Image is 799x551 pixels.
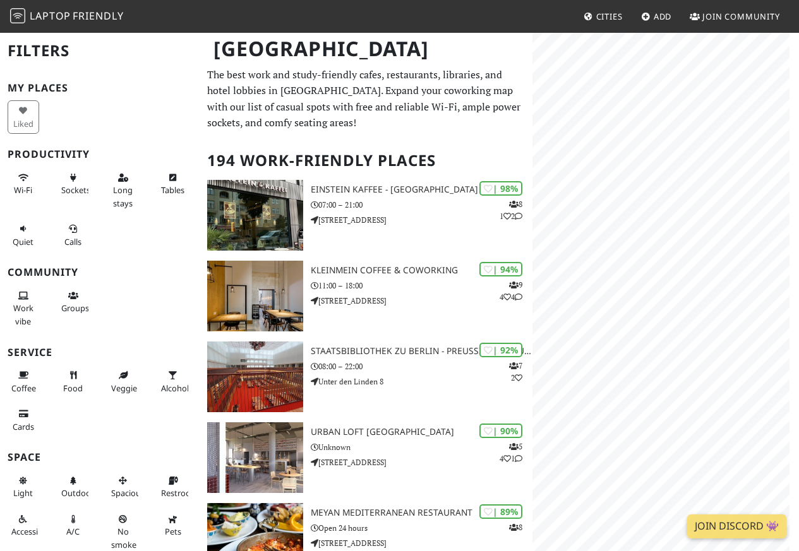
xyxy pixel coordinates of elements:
[479,181,522,196] div: | 98%
[13,487,33,499] span: Natural light
[207,422,303,493] img: URBAN LOFT Berlin
[207,261,303,331] img: KleinMein Coffee & Coworking
[64,236,81,247] span: Video/audio calls
[200,341,532,412] a: Staatsbibliothek zu Berlin - Preußischer Kulturbesitz | 92% 72 Staatsbibliothek zu Berlin - Preuß...
[8,32,192,70] h2: Filters
[57,509,89,542] button: A/C
[203,32,530,66] h1: [GEOGRAPHIC_DATA]
[107,167,139,213] button: Long stays
[479,262,522,276] div: | 94%
[8,266,192,278] h3: Community
[200,422,532,493] a: URBAN LOFT Berlin | 90% 541 URBAN LOFT [GEOGRAPHIC_DATA] Unknown [STREET_ADDRESS]
[157,470,189,504] button: Restroom
[207,67,525,131] p: The best work and study-friendly cafes, restaurants, libraries, and hotel lobbies in [GEOGRAPHIC_...
[30,9,71,23] span: Laptop
[63,382,83,394] span: Food
[13,236,33,247] span: Quiet
[311,537,532,549] p: [STREET_ADDRESS]
[57,167,89,201] button: Sockets
[8,365,39,398] button: Coffee
[161,184,184,196] span: Work-friendly tables
[157,365,189,398] button: Alcohol
[311,214,532,226] p: [STREET_ADDRESS]
[311,199,532,211] p: 07:00 – 21:00
[311,376,532,388] p: Unter den Linden 8
[311,522,532,534] p: Open 24 hours
[165,526,181,537] span: Pet friendly
[61,302,89,314] span: Group tables
[157,509,189,542] button: Pets
[687,514,786,538] a: Join Discord 👾
[8,347,192,358] h3: Service
[8,451,192,463] h3: Space
[311,346,532,357] h3: Staatsbibliothek zu Berlin - Preußischer Kulturbesitz
[207,180,303,251] img: Einstein Kaffee - Charlottenburg
[57,285,89,319] button: Groups
[57,470,89,504] button: Outdoor
[311,427,532,437] h3: URBAN LOFT [GEOGRAPHIC_DATA]
[57,365,89,398] button: Food
[636,5,677,28] a: Add
[14,184,32,196] span: Stable Wi-Fi
[8,218,39,252] button: Quiet
[8,148,192,160] h3: Productivity
[500,198,522,222] p: 8 1 2
[479,343,522,357] div: | 92%
[579,5,628,28] a: Cities
[13,302,33,326] span: People working
[207,341,303,412] img: Staatsbibliothek zu Berlin - Preußischer Kulturbesitz
[161,487,198,499] span: Restroom
[8,403,39,437] button: Cards
[311,456,532,468] p: [STREET_ADDRESS]
[10,8,25,23] img: LaptopFriendly
[311,295,532,307] p: [STREET_ADDRESS]
[509,360,522,384] p: 7 2
[509,521,522,533] p: 8
[10,6,124,28] a: LaptopFriendly LaptopFriendly
[207,141,525,180] h2: 194 Work-Friendly Places
[61,487,94,499] span: Outdoor area
[200,180,532,251] a: Einstein Kaffee - Charlottenburg | 98% 812 Einstein Kaffee - [GEOGRAPHIC_DATA] 07:00 – 21:00 [STR...
[11,526,49,537] span: Accessible
[113,184,133,208] span: Long stays
[8,82,192,94] h3: My Places
[479,424,522,438] div: | 90%
[161,382,189,394] span: Alcohol
[8,285,39,331] button: Work vibe
[654,11,672,22] span: Add
[13,421,34,432] span: Credit cards
[311,360,532,372] p: 08:00 – 22:00
[11,382,36,394] span: Coffee
[702,11,780,22] span: Join Community
[73,9,123,23] span: Friendly
[57,218,89,252] button: Calls
[200,261,532,331] a: KleinMein Coffee & Coworking | 94% 944 KleinMein Coffee & Coworking 11:00 – 18:00 [STREET_ADDRESS]
[8,509,39,542] button: Accessible
[111,382,137,394] span: Veggie
[8,470,39,504] button: Light
[157,167,189,201] button: Tables
[8,167,39,201] button: Wi-Fi
[500,441,522,465] p: 5 4 1
[479,504,522,519] div: | 89%
[111,526,136,550] span: Smoke free
[107,470,139,504] button: Spacious
[311,265,532,276] h3: KleinMein Coffee & Coworking
[311,280,532,292] p: 11:00 – 18:00
[500,279,522,303] p: 9 4 4
[311,184,532,195] h3: Einstein Kaffee - [GEOGRAPHIC_DATA]
[66,526,80,537] span: Air conditioned
[107,365,139,398] button: Veggie
[311,441,532,453] p: Unknown
[61,184,90,196] span: Power sockets
[685,5,785,28] a: Join Community
[311,507,532,518] h3: Meyan Mediterranean Restaurant
[596,11,623,22] span: Cities
[111,487,145,499] span: Spacious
